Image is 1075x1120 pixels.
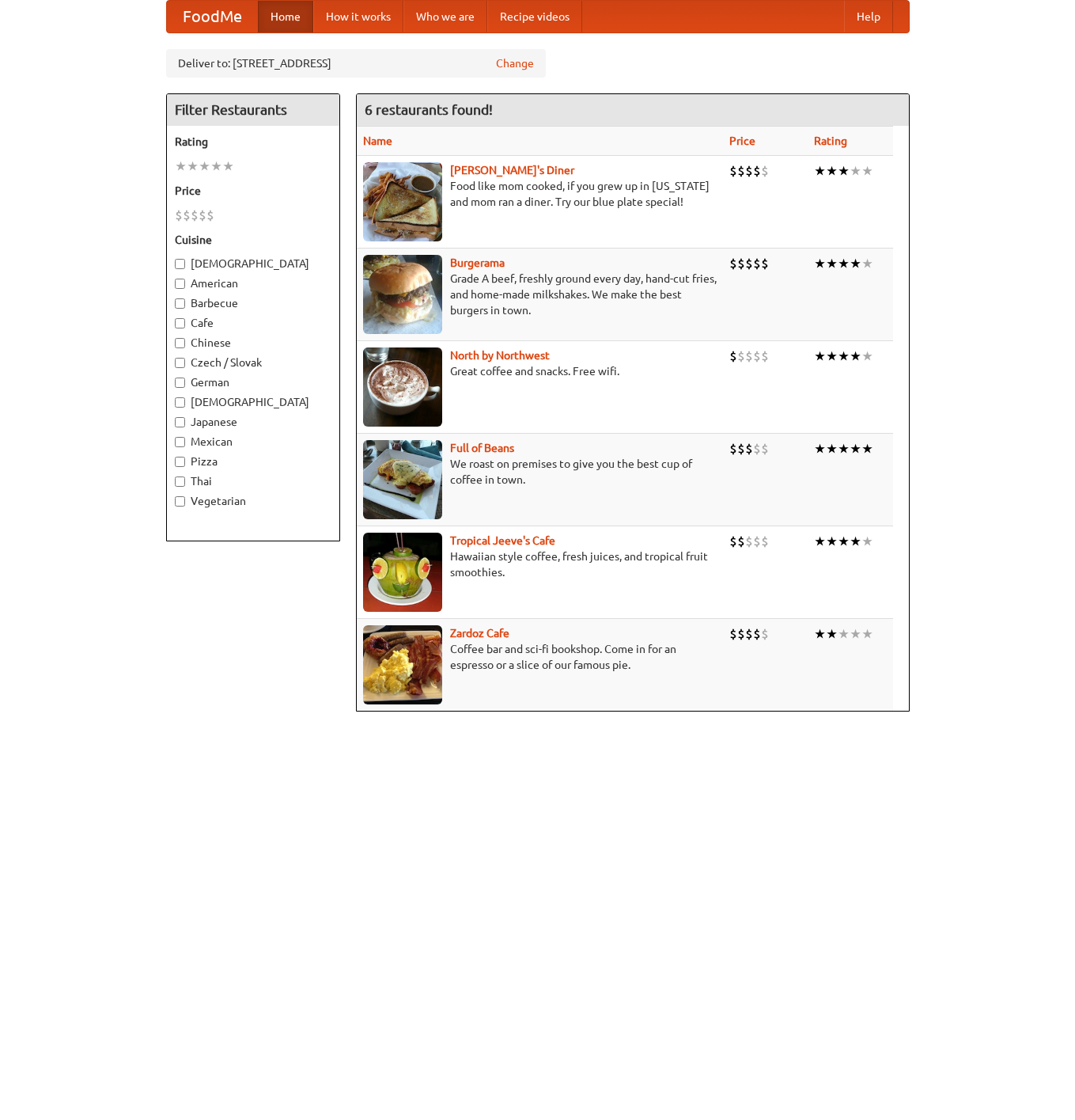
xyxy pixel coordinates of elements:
[850,255,861,272] li: ★
[850,625,861,643] li: ★
[175,232,331,248] h5: Cuisine
[175,338,185,348] input: Chinese
[403,1,487,32] a: Who we are
[729,255,737,272] li: $
[175,207,183,224] li: $
[850,440,861,457] li: ★
[450,164,574,177] b: [PERSON_NAME]'s Diner
[187,158,199,175] li: ★
[487,1,582,32] a: Recipe videos
[450,349,550,362] a: North by Northwest
[167,94,339,126] h4: Filter Restaurants
[745,440,753,457] li: $
[761,162,769,180] li: $
[729,533,737,550] li: $
[729,135,755,147] a: Price
[175,496,185,507] input: Vegetarian
[363,440,442,519] img: beans.jpg
[737,347,745,365] li: $
[838,255,850,272] li: ★
[175,473,331,489] label: Thai
[850,162,861,180] li: ★
[861,255,873,272] li: ★
[175,394,331,410] label: [DEMOGRAPHIC_DATA]
[175,158,187,175] li: ★
[363,271,717,318] p: Grade A beef, freshly ground every day, hand-cut fries, and home-made milkshakes. We make the bes...
[363,135,392,147] a: Name
[450,534,555,547] a: Tropical Jeeve's Cafe
[753,162,761,180] li: $
[826,162,838,180] li: ★
[761,625,769,643] li: $
[222,158,234,175] li: ★
[496,55,534,71] a: Change
[729,440,737,457] li: $
[729,347,737,365] li: $
[199,207,206,224] li: $
[729,162,737,180] li: $
[814,347,826,365] li: ★
[313,1,403,32] a: How it works
[210,158,222,175] li: ★
[199,158,210,175] li: ★
[814,625,826,643] li: ★
[753,347,761,365] li: $
[737,162,745,180] li: $
[175,378,185,388] input: German
[175,355,331,370] label: Czech / Slovak
[365,102,493,117] ng-pluralize: 6 restaurants found!
[363,533,442,612] img: jeeves.jpg
[363,363,717,379] p: Great coffee and snacks. Free wifi.
[175,279,185,289] input: American
[745,347,753,365] li: $
[363,347,442,427] img: north.jpg
[175,134,331,150] h5: Rating
[838,347,850,365] li: ★
[826,440,838,457] li: ★
[761,255,769,272] li: $
[363,641,717,673] p: Coffee bar and sci-fi bookshop. Come in for an espresso or a slice of our famous pie.
[814,533,826,550] li: ★
[814,255,826,272] li: ★
[737,533,745,550] li: $
[363,625,442,704] img: zardoz.jpg
[826,347,838,365] li: ★
[737,625,745,643] li: $
[850,347,861,365] li: ★
[175,275,331,291] label: American
[175,335,331,351] label: Chinese
[826,533,838,550] li: ★
[258,1,313,32] a: Home
[761,533,769,550] li: $
[175,457,185,467] input: Pizza
[175,476,185,487] input: Thai
[729,625,737,643] li: $
[745,255,753,272] li: $
[737,440,745,457] li: $
[844,1,893,32] a: Help
[745,162,753,180] li: $
[175,259,185,269] input: [DEMOGRAPHIC_DATA]
[861,533,873,550] li: ★
[838,162,850,180] li: ★
[761,347,769,365] li: $
[363,178,717,210] p: Food like mom cooked, if you grew up in [US_STATE] and mom ran a diner. Try our blue plate special!
[175,358,185,368] input: Czech / Slovak
[166,49,546,78] div: Deliver to: [STREET_ADDRESS]
[850,533,861,550] li: ★
[175,414,331,430] label: Japanese
[363,456,717,488] p: We roast on premises to give you the best cup of coffee in town.
[861,347,873,365] li: ★
[183,207,191,224] li: $
[450,627,509,640] a: Zardoz Cafe
[861,440,873,457] li: ★
[450,442,514,454] a: Full of Beans
[175,434,331,450] label: Mexican
[814,135,847,147] a: Rating
[450,256,505,269] b: Burgerama
[838,440,850,457] li: ★
[753,255,761,272] li: $
[191,207,199,224] li: $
